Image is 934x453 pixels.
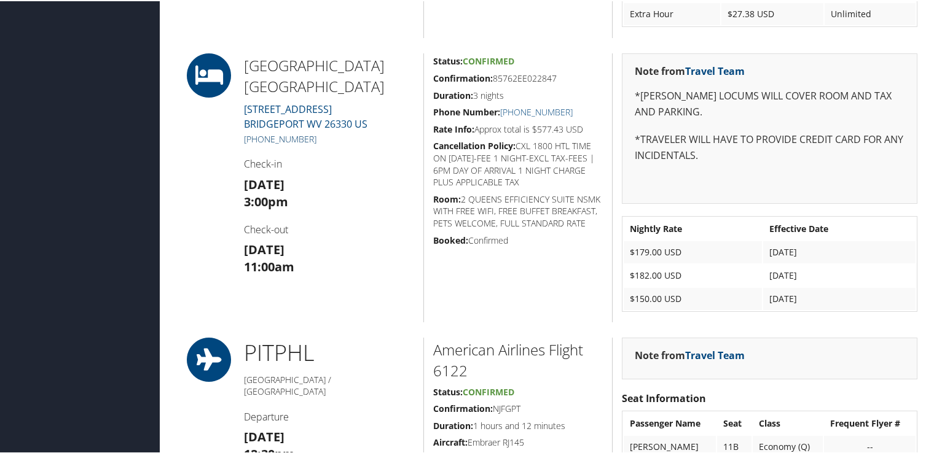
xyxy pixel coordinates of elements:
h5: 85762EE022847 [433,71,603,83]
h5: 1 hours and 12 minutes [433,419,603,431]
td: Unlimited [825,2,916,24]
td: [DATE] [763,287,916,309]
a: Travel Team [685,347,745,361]
strong: Cancellation Policy: [433,139,516,150]
h5: 2 QUEENS EFFICIENCY SUITE NSMK WITH FREE WIFI, FREE BUFFET BREAKFAST, PETS WELCOME, FULL STANDARD... [433,192,603,228]
td: $27.38 USD [721,2,823,24]
p: *TRAVELER WILL HAVE TO PROVIDE CREDIT CARD FOR ANY INCIDENTALS. [635,131,905,162]
h5: CXL 1800 HTL TIME ON [DATE]-FEE 1 NIGHT-EXCL TAX-FEES | 6PM DAY OF ARRIVAL 1 NIGHT CHARGE PLUS AP... [433,139,603,187]
th: Effective Date [763,217,916,239]
strong: Status: [433,385,463,397]
h5: Approx total is $577.43 USD [433,122,603,134]
strong: Aircraft: [433,435,468,447]
a: [PHONE_NUMBER] [244,132,316,144]
span: Confirmed [463,385,514,397]
td: [DATE] [763,240,916,262]
td: Extra Hour [624,2,720,24]
a: [STREET_ADDRESS]BRIDGEPORT WV 26330 US [244,101,367,130]
td: $150.00 USD [624,287,762,309]
strong: Note from [635,63,745,77]
strong: [DATE] [244,427,285,444]
strong: Duration: [433,88,473,100]
strong: Status: [433,54,463,66]
h1: PIT PHL [244,336,414,367]
h4: Departure [244,409,414,422]
td: $179.00 USD [624,240,762,262]
div: -- [830,440,909,451]
span: Confirmed [463,54,514,66]
strong: Confirmation: [433,401,493,413]
strong: 3:00pm [244,192,288,209]
h5: [GEOGRAPHIC_DATA] / [GEOGRAPHIC_DATA] [244,373,414,397]
th: Seat [717,411,752,433]
h2: American Airlines Flight 6122 [433,338,603,379]
strong: Rate Info: [433,122,474,134]
td: $182.00 USD [624,263,762,285]
th: Nightly Rate [624,217,762,239]
a: [PHONE_NUMBER] [500,105,573,117]
strong: Seat Information [622,390,706,404]
th: Class [753,411,823,433]
h2: [GEOGRAPHIC_DATA] [GEOGRAPHIC_DATA] [244,54,414,95]
h5: NJFGPT [433,401,603,414]
strong: Room: [433,192,461,204]
h4: Check-in [244,156,414,169]
th: Passenger Name [624,411,716,433]
strong: Confirmation: [433,71,493,83]
strong: [DATE] [244,240,285,257]
strong: Booked: [433,233,468,245]
h5: Embraer RJ145 [433,435,603,447]
th: Frequent Flyer # [824,411,916,433]
td: [DATE] [763,263,916,285]
h5: Confirmed [433,233,603,246]
strong: [DATE] [244,175,285,192]
strong: Note from [635,347,745,361]
h5: 3 nights [433,88,603,101]
strong: 11:00am [244,257,294,274]
strong: Duration: [433,419,473,430]
p: *[PERSON_NAME] LOCUMS WILL COVER ROOM AND TAX AND PARKING. [635,87,905,118]
strong: Phone Number: [433,105,500,117]
a: Travel Team [685,63,745,77]
h4: Check-out [244,222,414,235]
